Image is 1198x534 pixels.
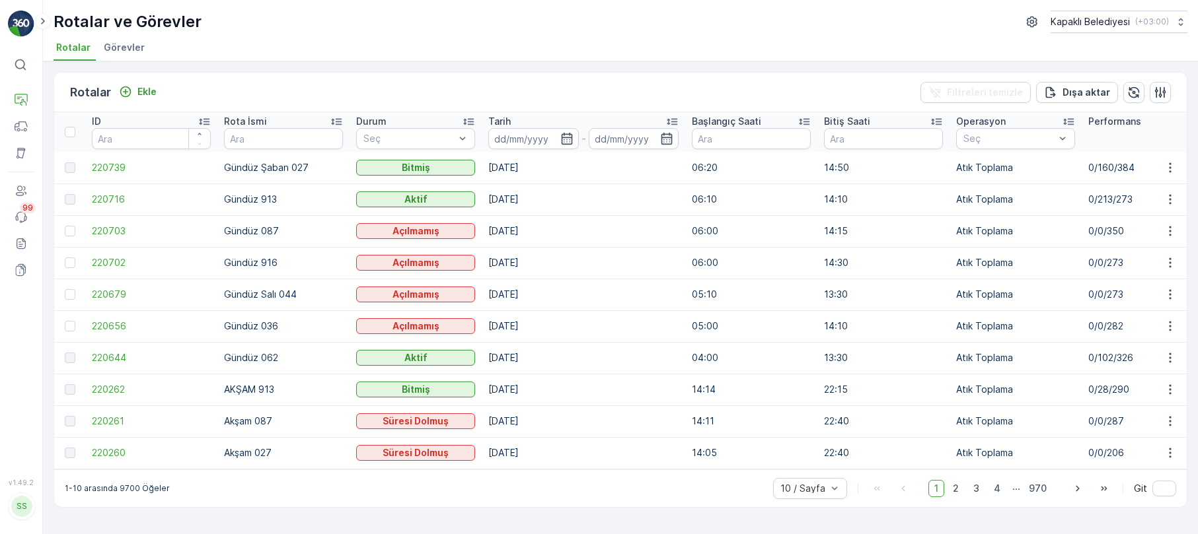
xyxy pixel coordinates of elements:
[65,483,170,494] p: 1-10 arasında 9700 Öğeler
[402,383,430,396] p: Bitmiş
[950,310,1082,342] td: Atık Toplama
[356,413,475,429] button: Süresi Dolmuş
[356,318,475,334] button: Açılmamış
[11,496,32,517] div: SS
[692,128,811,149] input: Ara
[950,405,1082,437] td: Atık Toplama
[92,383,211,396] a: 220262
[217,437,350,469] td: Akşam 027
[65,194,75,205] div: Toggle Row Selected
[482,310,685,342] td: [DATE]
[685,184,817,215] td: 06:10
[482,279,685,310] td: [DATE]
[482,215,685,247] td: [DATE]
[947,86,1023,99] p: Filtreleri temizle
[589,128,679,149] input: dd/mm/yyyy
[950,279,1082,310] td: Atık Toplama
[817,152,950,184] td: 14:50
[988,480,1006,497] span: 4
[1088,115,1141,128] p: Performans
[92,115,101,128] p: ID
[685,152,817,184] td: 06:20
[217,374,350,405] td: AKŞAM 913
[217,247,350,279] td: Gündüz 916
[817,374,950,405] td: 22:15
[1051,15,1130,28] p: Kapaklı Belediyesi
[817,342,950,374] td: 13:30
[817,247,950,279] td: 14:30
[217,215,350,247] td: Gündüz 087
[217,310,350,342] td: Gündüz 036
[404,351,428,364] p: Aktif
[685,374,817,405] td: 14:14
[22,203,33,213] p: 99
[920,82,1031,103] button: Filtreleri temizle
[217,184,350,215] td: Gündüz 913
[92,161,211,174] a: 220739
[393,224,439,238] p: Açılmamış
[482,437,685,469] td: [DATE]
[92,256,211,269] a: 220702
[393,288,439,301] p: Açılmamış
[950,342,1082,374] td: Atık Toplama
[488,115,511,128] p: Tarih
[65,289,75,300] div: Toggle Row Selected
[92,128,211,149] input: Ara
[950,215,1082,247] td: Atık Toplama
[224,115,267,128] p: Rota İsmi
[685,342,817,374] td: 04:00
[65,162,75,173] div: Toggle Row Selected
[482,342,685,374] td: [DATE]
[224,128,343,149] input: Ara
[685,215,817,247] td: 06:00
[56,41,91,54] span: Rotalar
[950,152,1082,184] td: Atık Toplama
[104,41,145,54] span: Görevler
[356,255,475,271] button: Açılmamış
[8,489,34,523] button: SS
[8,11,34,37] img: logo
[356,286,475,302] button: Açılmamış
[65,448,75,458] div: Toggle Row Selected
[488,128,579,149] input: dd/mm/yyyy
[137,85,157,98] p: Ekle
[383,446,449,459] p: Süresi Dolmuş
[92,193,211,206] a: 220716
[817,437,950,469] td: 22:40
[92,224,211,238] a: 220703
[217,152,350,184] td: Gündüz Şaban 027
[217,342,350,374] td: Gündüz 062
[1134,482,1147,495] span: Git
[1023,480,1053,497] span: 970
[963,132,1055,145] p: Seç
[393,256,439,269] p: Açılmamış
[65,416,75,426] div: Toggle Row Selected
[92,351,211,364] a: 220644
[356,223,475,239] button: Açılmamış
[967,480,985,497] span: 3
[1135,17,1169,27] p: ( +03:00 )
[393,319,439,333] p: Açılmamış
[70,83,111,102] p: Rotalar
[685,405,817,437] td: 14:11
[817,279,950,310] td: 13:30
[482,405,685,437] td: [DATE]
[92,415,211,428] a: 220261
[950,437,1082,469] td: Atık Toplama
[817,184,950,215] td: 14:10
[824,115,870,128] p: Bitiş Saati
[482,184,685,215] td: [DATE]
[685,279,817,310] td: 05:10
[817,215,950,247] td: 14:15
[217,279,350,310] td: Gündüz Salı 044
[1036,82,1118,103] button: Dışa aktar
[692,115,761,128] p: Başlangıç Saati
[685,310,817,342] td: 05:00
[482,152,685,184] td: [DATE]
[363,132,455,145] p: Seç
[92,288,211,301] span: 220679
[65,321,75,331] div: Toggle Row Selected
